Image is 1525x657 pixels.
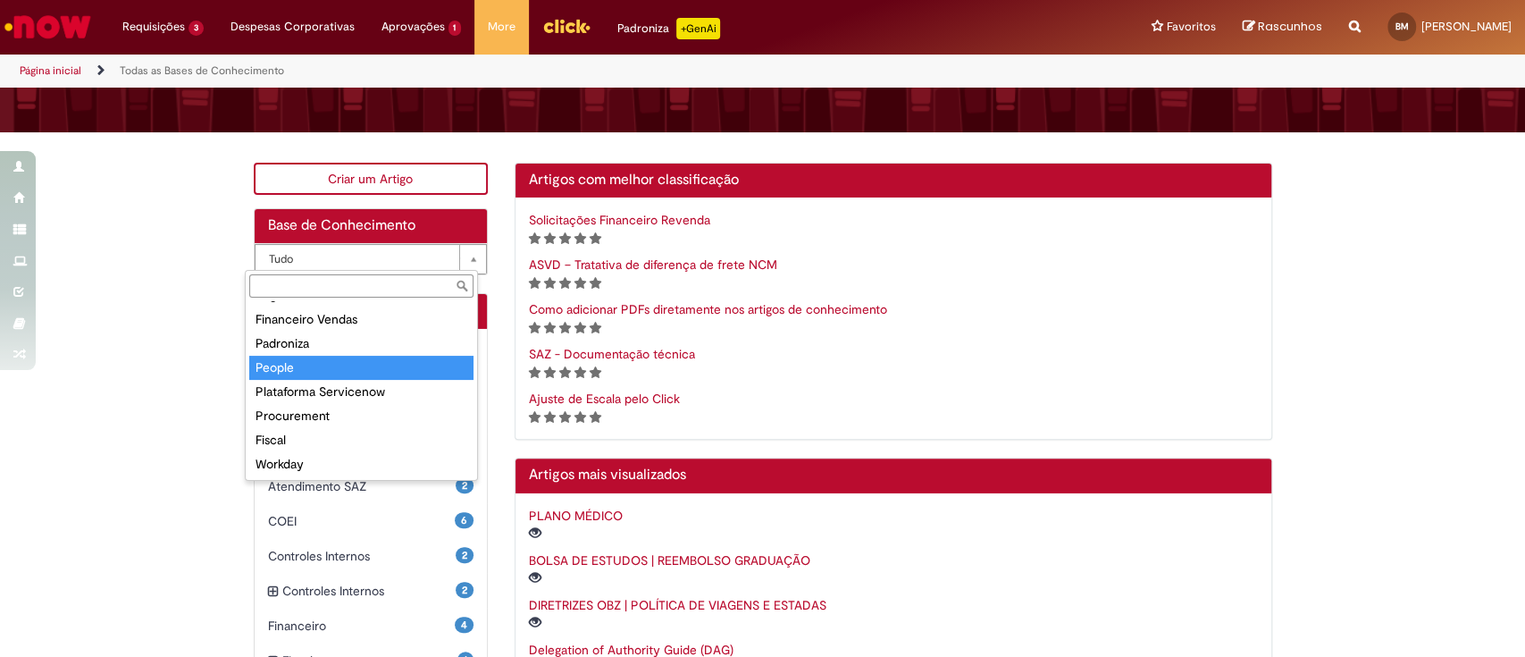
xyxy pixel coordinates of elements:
div: Procurement [249,404,473,428]
div: Workday [249,452,473,476]
div: Padroniza [249,332,473,356]
div: Financeiro Vendas [249,307,473,332]
div: Plataforma Servicenow [249,380,473,404]
div: People [249,356,473,380]
div: Fiscal [249,428,473,452]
